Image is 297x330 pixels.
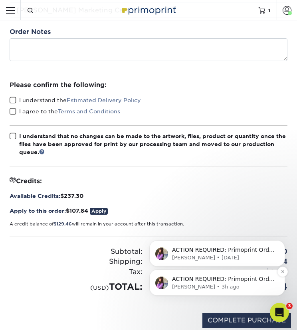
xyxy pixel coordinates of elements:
[90,208,108,215] a: Apply
[67,97,141,103] a: Estimated Delivery Policy
[10,27,51,37] label: Order Notes
[268,7,270,13] span: 1
[19,132,287,156] div: I understand that no changes can be made to the artwork, files, product or quantity once the file...
[10,207,287,215] div: $107.84
[10,192,287,200] div: $237.30
[202,313,291,328] input: COMPLETE PURCHASE
[10,221,184,227] small: A credit balance of will remain in your account after this transaction.
[10,207,66,214] span: Apply to this order:
[4,247,148,257] div: Subtotal:
[120,4,178,16] img: Primoprint
[286,303,293,309] span: 3
[10,176,287,186] div: Credits:
[10,107,120,115] label: I agree to the
[10,80,287,89] div: Please confirm the following:
[4,267,148,277] div: Tax:
[90,284,109,291] small: (USD)
[4,257,148,267] div: Shipping:
[10,96,141,104] label: I understand the
[2,306,68,327] iframe: Google Customer Reviews
[58,108,120,115] a: Terms and Conditions
[270,303,289,322] iframe: Intercom live chat
[137,190,297,308] iframe: Intercom notifications message
[4,280,148,293] div: TOTAL:
[10,193,60,199] span: Available Credits:
[53,221,72,227] span: $129.46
